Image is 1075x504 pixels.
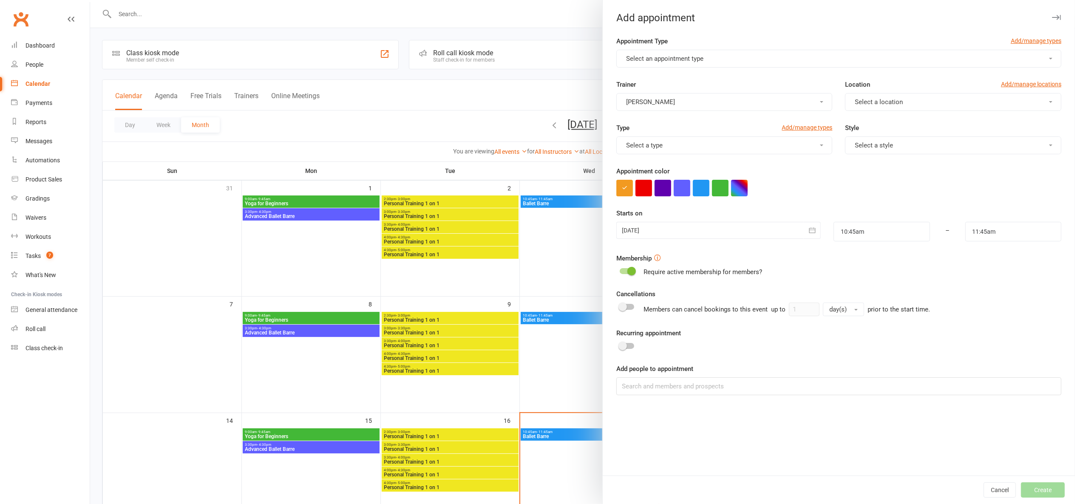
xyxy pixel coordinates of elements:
a: People [11,55,90,74]
div: Messages [26,138,52,144]
button: Select a location [845,93,1061,111]
label: Appointment Type [616,36,668,46]
span: prior to the start time. [868,306,930,313]
label: Membership [616,253,652,263]
div: Workouts [26,233,51,240]
div: Payments [26,99,52,106]
button: Select an appointment type [616,50,1061,68]
label: Location [845,79,870,90]
a: Reports [11,113,90,132]
a: General attendance kiosk mode [11,300,90,320]
div: up to [771,303,864,316]
div: Gradings [26,195,50,202]
div: General attendance [26,306,77,313]
span: Select a type [626,142,663,149]
span: Select an appointment type [626,55,703,62]
a: Add/manage types [782,123,832,132]
div: Automations [26,157,60,164]
div: Tasks [26,252,41,259]
a: Messages [11,132,90,151]
label: Add people to appointment [616,364,693,374]
a: Add/manage types [1011,36,1061,45]
div: People [26,61,43,68]
div: Product Sales [26,176,62,183]
span: day(s) [829,306,847,313]
div: What's New [26,272,56,278]
span: [PERSON_NAME] [626,98,675,106]
label: Type [616,123,630,133]
span: Select a location [855,98,903,106]
div: Add appointment [603,12,1075,24]
label: Recurring appointment [616,328,681,338]
a: Gradings [11,189,90,208]
label: Starts on [616,208,642,218]
button: Cancel [984,482,1016,498]
a: What's New [11,266,90,285]
a: Payments [11,93,90,113]
input: Search and members and prospects [616,377,1061,395]
a: Class kiosk mode [11,339,90,358]
div: Reports [26,119,46,125]
div: Class check-in [26,345,63,351]
button: Select a type [616,136,833,154]
span: 7 [46,252,53,259]
a: Waivers [11,208,90,227]
a: Clubworx [10,8,31,30]
div: Waivers [26,214,46,221]
div: – [930,222,966,241]
button: day(s) [823,303,864,316]
button: [PERSON_NAME] [616,93,833,111]
div: Require active membership for members? [644,267,762,277]
label: Trainer [616,79,636,90]
span: Select a style [855,142,893,149]
a: Tasks 7 [11,246,90,266]
a: Add/manage locations [1001,79,1061,89]
button: Select a style [845,136,1061,154]
a: Calendar [11,74,90,93]
a: Roll call [11,320,90,339]
div: Members can cancel bookings to this event [644,303,930,316]
a: Product Sales [11,170,90,189]
a: Dashboard [11,36,90,55]
label: Style [845,123,859,133]
label: Appointment color [616,166,669,176]
a: Automations [11,151,90,170]
div: Dashboard [26,42,55,49]
div: Roll call [26,326,45,332]
label: Cancellations [616,289,655,299]
a: Workouts [11,227,90,246]
div: Calendar [26,80,50,87]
